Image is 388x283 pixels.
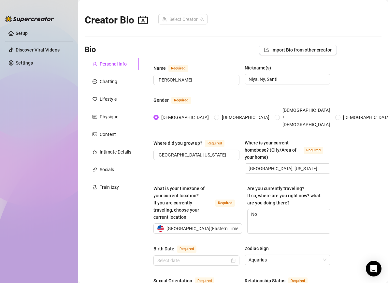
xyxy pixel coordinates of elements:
a: Settings [16,60,33,66]
a: Setup [16,31,28,36]
span: [DEMOGRAPHIC_DATA] [219,114,272,121]
div: Zodiac Sign [245,245,269,252]
a: Discover Viral Videos [16,47,60,52]
div: Birth Date [153,245,174,252]
textarea: No [248,209,330,233]
span: Import Bio from other creator [271,47,332,52]
span: Required [205,140,224,147]
img: us [157,225,164,232]
div: Physique [100,113,118,120]
div: Personal Info [100,60,127,67]
span: Required [168,65,188,72]
span: team [200,17,204,21]
input: Name [157,76,234,83]
input: Nickname(s) [249,76,325,83]
span: import [264,48,269,52]
div: Intimate Details [100,148,131,156]
img: logo-BBDzfeDw.svg [5,16,54,22]
span: message [93,79,97,84]
span: experiment [93,185,97,189]
span: link [93,167,97,172]
input: Where is your current homebase? (City/Area of your home) [249,165,325,172]
input: Where did you grow up? [157,151,234,158]
label: Zodiac Sign [245,245,273,252]
div: Socials [100,166,114,173]
div: Chatting [100,78,117,85]
span: What is your timezone of your current location? If you are currently traveling, choose your curre... [153,186,205,220]
div: Gender [153,97,169,104]
span: picture [93,132,97,137]
h2: Creator Bio [85,14,148,26]
span: fire [93,150,97,154]
div: Where is your current homebase? (City/Area of your home) [245,139,301,161]
label: Birth Date [153,245,204,253]
label: Where is your current homebase? (City/Area of your home) [245,139,331,161]
h3: Bio [85,45,96,55]
label: Gender [153,96,198,104]
span: idcard [93,114,97,119]
span: [DEMOGRAPHIC_DATA] [159,114,211,121]
label: Nickname(s) [245,64,276,71]
span: Required [171,97,191,104]
label: Name [153,64,195,72]
span: [DEMOGRAPHIC_DATA] / [DEMOGRAPHIC_DATA] [280,107,333,128]
span: Required [177,246,196,253]
span: Aquarius [249,255,327,265]
label: Where did you grow up? [153,139,232,147]
div: Lifestyle [100,96,117,103]
div: Open Intercom Messenger [366,261,381,276]
span: heart [93,97,97,101]
span: user [93,62,97,66]
span: Are you currently traveling? If so, where are you right now? what are you doing there? [247,186,321,205]
button: Import Bio from other creator [259,45,337,55]
div: Train Izzy [100,184,119,191]
div: Where did you grow up? [153,140,202,147]
input: Birth Date [157,257,230,264]
div: Nickname(s) [245,64,271,71]
div: Name [153,65,166,72]
span: Required [304,147,323,154]
span: [GEOGRAPHIC_DATA] ( Eastern Time ) [166,224,240,233]
div: Content [100,131,116,138]
span: contacts [138,15,148,25]
span: Required [215,200,235,207]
